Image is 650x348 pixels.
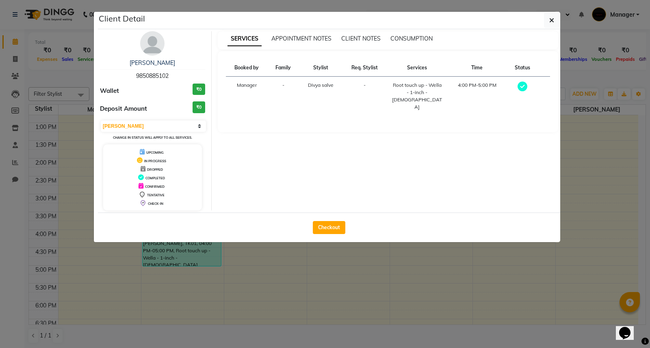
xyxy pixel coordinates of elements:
th: Req. Stylist [342,59,387,77]
span: CONSUMPTION [390,35,433,42]
span: DROPPED [147,168,163,172]
span: COMPLETED [145,176,165,180]
td: 4:00 PM-5:00 PM [447,77,507,116]
span: 9850885102 [136,72,169,79]
td: - [342,77,387,116]
h5: Client Detail [99,13,145,25]
h3: ₹0 [193,101,205,113]
span: Wallet [100,86,119,96]
th: Services [387,59,447,77]
td: - [268,77,299,116]
span: SERVICES [227,32,262,46]
iframe: chat widget [616,316,642,340]
span: IN PROGRESS [144,159,166,163]
span: CONFIRMED [145,185,165,189]
span: UPCOMING [146,150,164,155]
span: CHECK-IN [148,202,163,206]
th: Status [507,59,538,77]
td: Manager [226,77,268,116]
th: Stylist [299,59,342,77]
small: Change in status will apply to all services. [113,135,192,140]
span: Divya salve [308,82,334,88]
th: Booked by [226,59,268,77]
button: Checkout [313,221,345,234]
span: Deposit Amount [100,104,147,114]
div: Root touch up - Wella - 1-inch - [DEMOGRAPHIC_DATA] [392,82,442,111]
th: Family [268,59,299,77]
img: avatar [140,31,165,56]
h3: ₹0 [193,84,205,95]
a: [PERSON_NAME] [130,59,175,67]
span: TENTATIVE [147,193,165,197]
th: Time [447,59,507,77]
span: APPOINTMENT NOTES [271,35,331,42]
span: CLIENT NOTES [341,35,381,42]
